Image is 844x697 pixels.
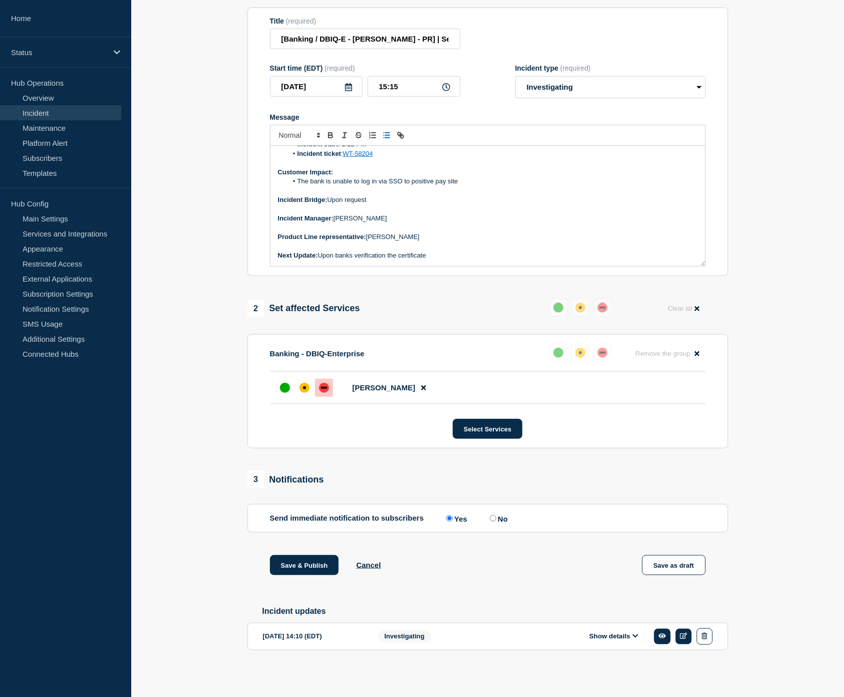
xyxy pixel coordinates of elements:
[286,17,317,25] span: (required)
[278,196,328,203] strong: Incident Bridge:
[300,383,310,393] div: affected
[247,471,264,488] span: 3
[515,64,706,72] div: Incident type
[278,195,698,204] p: Upon request
[490,515,496,522] input: No
[278,233,698,242] p: [PERSON_NAME]
[594,299,612,317] button: down
[247,300,360,317] div: Set affected Services
[446,515,453,522] input: Yes
[247,300,264,317] span: 2
[453,419,522,439] button: Select Services
[280,383,290,393] div: up
[587,632,642,641] button: Show details
[338,129,352,141] button: Toggle italic text
[343,150,373,157] a: WT-58204
[487,514,508,523] label: No
[288,177,698,186] li: The bank is unable to log in via SSO to positive pay site
[288,149,698,158] li: :
[270,113,706,121] div: Message
[636,350,691,357] span: Remove the group
[278,168,334,176] strong: Customer Impact:
[572,299,590,317] button: affected
[594,344,612,362] button: down
[560,64,591,72] span: (required)
[11,48,107,57] p: Status
[270,514,424,523] p: Send immediate notification to subscribers
[353,383,416,392] span: [PERSON_NAME]
[278,251,698,260] p: Upon banks verification the certificate
[270,146,705,266] div: Message
[270,514,706,523] div: Send immediate notification to subscribers
[278,233,366,241] strong: Product Line representative:
[576,303,586,313] div: affected
[549,299,568,317] button: up
[325,64,355,72] span: (required)
[553,348,564,358] div: up
[262,607,728,616] h2: Incident updates
[270,29,460,49] input: Title
[278,214,698,223] p: [PERSON_NAME]
[572,344,590,362] button: affected
[263,628,363,645] div: [DATE] 14:10 (EDT)
[630,344,706,363] button: Remove the group
[642,555,706,575] button: Save as draft
[270,17,460,25] div: Title
[366,129,380,141] button: Toggle ordered list
[378,631,431,642] span: Investigating
[356,561,381,569] button: Cancel
[515,76,706,98] select: Incident type
[274,129,324,141] span: Font size
[324,129,338,141] button: Toggle bold text
[352,129,366,141] button: Toggle strikethrough text
[270,64,460,72] div: Start time (EDT)
[576,348,586,358] div: affected
[319,383,329,393] div: down
[247,471,324,488] div: Notifications
[380,129,394,141] button: Toggle bulleted list
[598,348,608,358] div: down
[394,129,408,141] button: Toggle link
[270,555,339,575] button: Save & Publish
[598,303,608,313] div: down
[662,299,705,318] button: Clear all
[368,76,460,97] input: HH:MM
[549,344,568,362] button: up
[298,150,341,157] strong: Incident ticket
[444,514,467,523] label: Yes
[278,214,334,222] strong: Incident Manager:
[553,303,564,313] div: up
[278,252,318,259] strong: Next Update:
[270,349,365,358] p: Banking - DBIQ-Enterprise
[270,76,363,97] input: YYYY-MM-DD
